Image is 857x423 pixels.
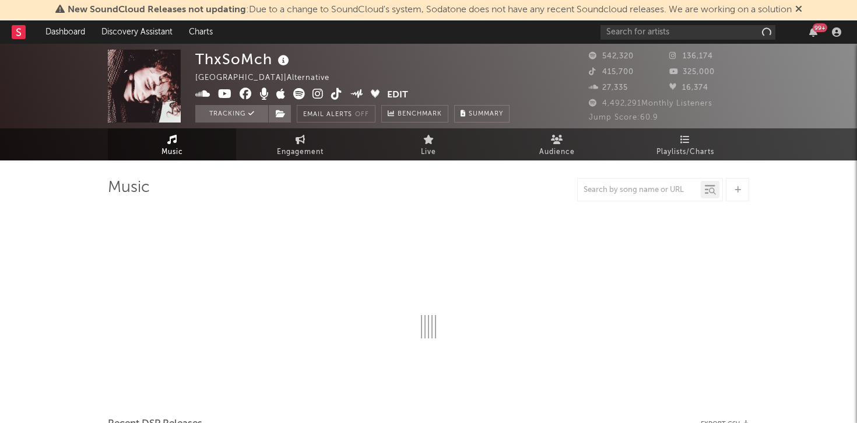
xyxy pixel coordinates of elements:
[195,50,292,69] div: ThxSoMch
[600,25,775,40] input: Search for artists
[421,145,436,159] span: Live
[589,100,712,107] span: 4,492,291 Monthly Listeners
[795,5,802,15] span: Dismiss
[93,20,181,44] a: Discovery Assistant
[656,145,714,159] span: Playlists/Charts
[387,88,408,103] button: Edit
[181,20,221,44] a: Charts
[355,111,369,118] em: Off
[236,128,364,160] a: Engagement
[589,84,628,92] span: 27,335
[108,128,236,160] a: Music
[469,111,503,117] span: Summary
[669,68,715,76] span: 325,000
[669,53,713,60] span: 136,174
[68,5,246,15] span: New SoundCloud Releases not updating
[813,23,827,32] div: 99 +
[589,68,634,76] span: 415,700
[809,27,817,37] button: 99+
[578,186,701,195] input: Search by song name or URL
[539,145,575,159] span: Audience
[277,145,324,159] span: Engagement
[195,71,343,85] div: [GEOGRAPHIC_DATA] | Alternative
[68,5,792,15] span: : Due to a change to SoundCloud's system, Sodatone does not have any recent Soundcloud releases. ...
[37,20,93,44] a: Dashboard
[381,105,448,123] a: Benchmark
[161,145,183,159] span: Music
[493,128,621,160] a: Audience
[589,53,634,60] span: 542,320
[398,107,442,121] span: Benchmark
[454,105,510,123] button: Summary
[621,128,749,160] a: Playlists/Charts
[195,105,268,123] button: Tracking
[589,114,658,121] span: Jump Score: 60.9
[669,84,708,92] span: 16,374
[297,105,375,123] button: Email AlertsOff
[364,128,493,160] a: Live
